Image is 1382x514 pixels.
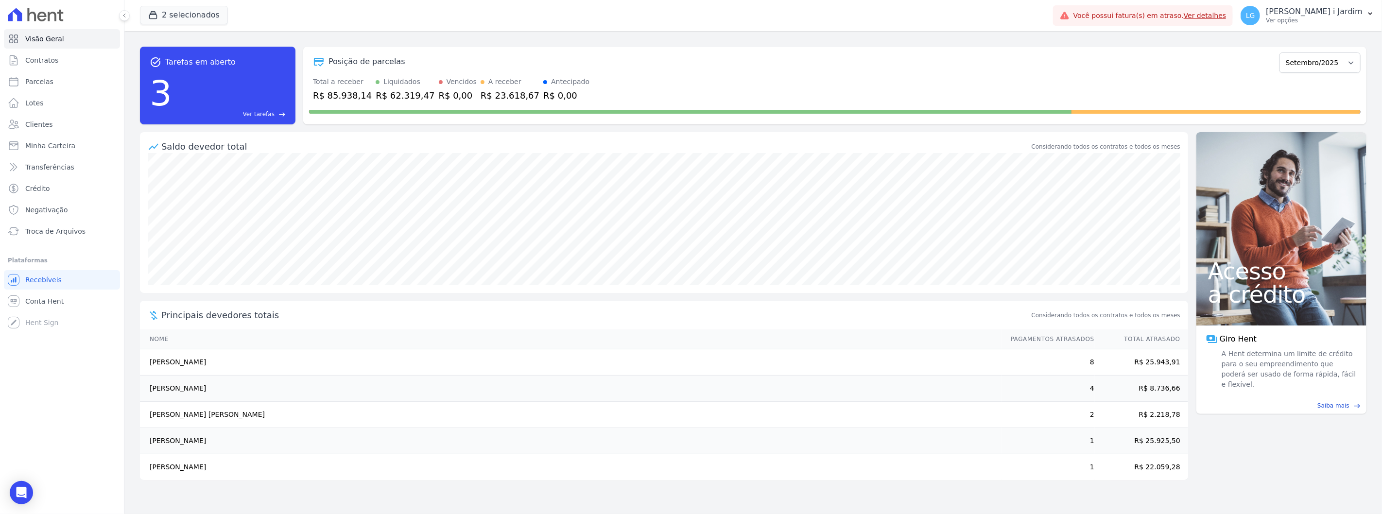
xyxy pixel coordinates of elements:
span: Contratos [25,55,58,65]
span: east [1353,402,1361,410]
a: Saiba mais east [1202,401,1361,410]
div: R$ 0,00 [439,89,477,102]
span: Conta Hent [25,296,64,306]
div: Antecipado [551,77,589,87]
div: Posição de parcelas [328,56,405,68]
span: Negativação [25,205,68,215]
div: Open Intercom Messenger [10,481,33,504]
div: A receber [488,77,521,87]
td: [PERSON_NAME] [140,428,1002,454]
td: R$ 22.059,28 [1095,454,1188,480]
div: Vencidos [447,77,477,87]
td: R$ 8.736,66 [1095,376,1188,402]
td: [PERSON_NAME] [PERSON_NAME] [140,402,1002,428]
a: Minha Carteira [4,136,120,155]
div: Considerando todos os contratos e todos os meses [1032,142,1180,151]
a: Conta Hent [4,291,120,311]
span: Recebíveis [25,275,62,285]
span: Lotes [25,98,44,108]
span: Minha Carteira [25,141,75,151]
a: Parcelas [4,72,120,91]
td: [PERSON_NAME] [140,376,1002,402]
span: Você possui fatura(s) em atraso. [1073,11,1227,21]
div: Total a receber [313,77,372,87]
td: 4 [1002,376,1095,402]
p: [PERSON_NAME] i Jardim [1266,7,1363,17]
div: 3 [150,68,172,119]
a: Negativação [4,200,120,220]
span: a crédito [1208,283,1355,306]
span: Parcelas [25,77,53,86]
div: R$ 23.618,67 [481,89,539,102]
button: LG [PERSON_NAME] i Jardim Ver opções [1233,2,1382,29]
div: R$ 0,00 [543,89,589,102]
span: Considerando todos os contratos e todos os meses [1032,311,1180,320]
td: 1 [1002,428,1095,454]
th: Pagamentos Atrasados [1002,329,1095,349]
span: Crédito [25,184,50,193]
span: Giro Hent [1220,333,1257,345]
a: Contratos [4,51,120,70]
span: Visão Geral [25,34,64,44]
div: Plataformas [8,255,116,266]
span: A Hent determina um limite de crédito para o seu empreendimento que poderá ser usado de forma ráp... [1220,349,1357,390]
a: Clientes [4,115,120,134]
th: Total Atrasado [1095,329,1188,349]
td: [PERSON_NAME] [140,349,1002,376]
span: Troca de Arquivos [25,226,86,236]
td: R$ 2.218,78 [1095,402,1188,428]
span: Transferências [25,162,74,172]
span: Acesso [1208,259,1355,283]
a: Visão Geral [4,29,120,49]
td: R$ 25.943,91 [1095,349,1188,376]
a: Recebíveis [4,270,120,290]
td: 1 [1002,454,1095,480]
td: 2 [1002,402,1095,428]
a: Crédito [4,179,120,198]
div: R$ 85.938,14 [313,89,372,102]
a: Troca de Arquivos [4,222,120,241]
a: Ver tarefas east [176,110,286,119]
span: Tarefas em aberto [165,56,236,68]
span: LG [1246,12,1255,19]
div: Saldo devedor total [161,140,1030,153]
span: Saiba mais [1317,401,1349,410]
td: R$ 25.925,50 [1095,428,1188,454]
button: 2 selecionados [140,6,228,24]
p: Ver opções [1266,17,1363,24]
div: R$ 62.319,47 [376,89,434,102]
span: Ver tarefas [243,110,275,119]
td: 8 [1002,349,1095,376]
span: Clientes [25,120,52,129]
a: Lotes [4,93,120,113]
th: Nome [140,329,1002,349]
span: east [278,111,286,118]
span: task_alt [150,56,161,68]
a: Transferências [4,157,120,177]
a: Ver detalhes [1184,12,1227,19]
div: Liquidados [383,77,420,87]
td: [PERSON_NAME] [140,454,1002,480]
span: Principais devedores totais [161,308,1030,322]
